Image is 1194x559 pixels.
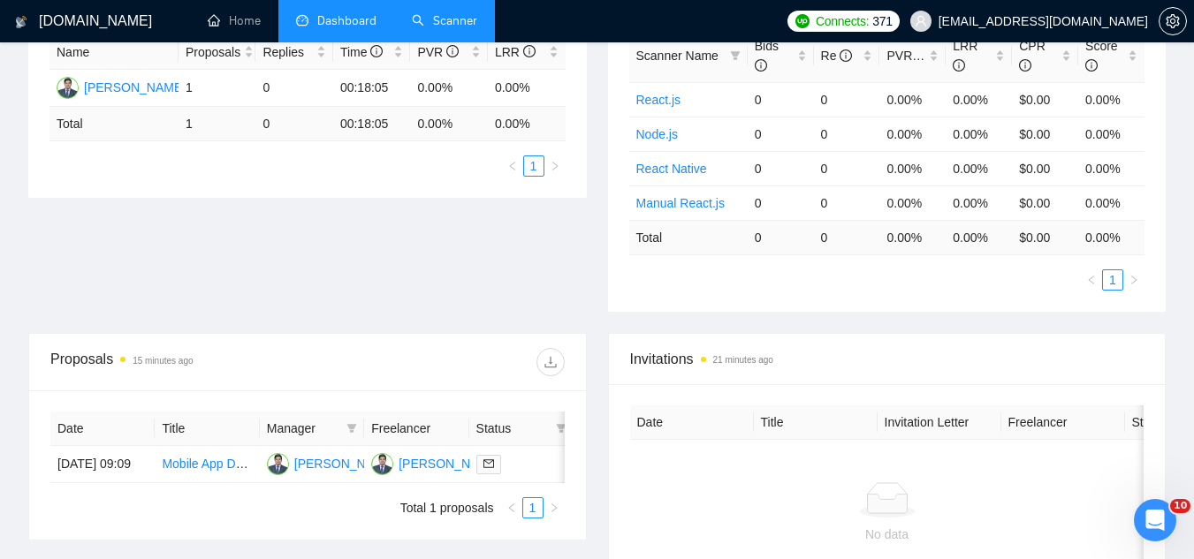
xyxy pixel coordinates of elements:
[1081,269,1102,291] button: left
[1078,151,1145,185] td: 0.00%
[630,348,1145,370] span: Invitations
[636,49,719,63] span: Scanner Name
[953,59,965,72] span: info-circle
[748,220,814,254] td: 0
[501,497,522,518] button: left
[260,412,364,446] th: Manager
[400,497,494,518] li: Total 1 proposals
[879,117,946,151] td: 0.00%
[814,185,880,220] td: 0
[1123,269,1145,291] button: right
[748,151,814,185] td: 0
[296,14,308,26] span: dashboard
[946,185,1012,220] td: 0.00%
[364,412,468,446] th: Freelancer
[410,70,488,107] td: 0.00%
[179,35,256,70] th: Proposals
[1123,269,1145,291] li: Next Page
[502,155,523,177] button: left
[371,453,393,475] img: MA
[50,348,308,376] div: Proposals
[294,454,501,473] div: [PERSON_NAME] [PERSON_NAME]
[1012,117,1078,151] td: $0.00
[1129,275,1139,285] span: right
[544,155,566,177] button: right
[1012,220,1078,254] td: $ 0.00
[50,446,155,483] td: [DATE] 09:09
[1012,185,1078,220] td: $0.00
[524,156,544,176] a: 1
[1159,7,1187,35] button: setting
[370,45,383,57] span: info-circle
[399,454,605,473] div: [PERSON_NAME] [PERSON_NAME]
[730,50,741,61] span: filter
[446,45,459,57] span: info-circle
[506,502,517,513] span: left
[255,35,333,70] th: Replies
[179,70,256,107] td: 1
[886,49,928,63] span: PVR
[946,82,1012,117] td: 0.00%
[1078,117,1145,151] td: 0.00%
[1085,39,1118,72] span: Score
[208,13,261,28] a: homeHome
[267,456,501,470] a: MA[PERSON_NAME] [PERSON_NAME]
[488,107,566,141] td: 0.00 %
[814,82,880,117] td: 0
[1012,82,1078,117] td: $0.00
[1170,499,1190,513] span: 10
[1159,14,1187,28] a: setting
[1086,275,1097,285] span: left
[1001,405,1125,440] th: Freelancer
[186,42,240,62] span: Proposals
[755,59,767,72] span: info-circle
[726,42,744,69] span: filter
[644,525,1130,544] div: No data
[878,405,1001,440] th: Invitation Letter
[476,419,549,438] span: Status
[155,412,259,446] th: Title
[536,348,565,376] button: download
[1078,220,1145,254] td: 0.00 %
[1019,59,1031,72] span: info-circle
[1085,59,1098,72] span: info-circle
[879,220,946,254] td: 0.00 %
[410,107,488,141] td: 0.00 %
[267,453,289,475] img: MA
[317,13,376,28] span: Dashboard
[713,355,773,365] time: 21 minutes ago
[544,497,565,518] li: Next Page
[953,39,977,72] span: LRR
[915,15,927,27] span: user
[946,151,1012,185] td: 0.00%
[814,220,880,254] td: 0
[1019,39,1046,72] span: CPR
[1081,269,1102,291] li: Previous Page
[550,161,560,171] span: right
[262,42,313,62] span: Replies
[162,457,622,471] a: Mobile App Developer (iOS & Android) – Secure Document Sharing & Scanning App
[417,45,459,59] span: PVR
[84,78,291,97] div: [PERSON_NAME] [PERSON_NAME]
[816,11,869,31] span: Connects:
[495,45,536,59] span: LRR
[636,127,678,141] a: Node.js
[1078,185,1145,220] td: 0.00%
[155,446,259,483] td: Mobile App Developer (iOS & Android) – Secure Document Sharing & Scanning App
[1103,270,1122,290] a: 1
[1078,82,1145,117] td: 0.00%
[412,13,477,28] a: searchScanner
[556,423,567,434] span: filter
[814,151,880,185] td: 0
[755,39,779,72] span: Bids
[1102,269,1123,291] li: 1
[748,185,814,220] td: 0
[333,70,411,107] td: 00:18:05
[133,356,193,366] time: 15 minutes ago
[748,82,814,117] td: 0
[1012,151,1078,185] td: $0.00
[346,423,357,434] span: filter
[879,185,946,220] td: 0.00%
[879,82,946,117] td: 0.00%
[544,497,565,518] button: right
